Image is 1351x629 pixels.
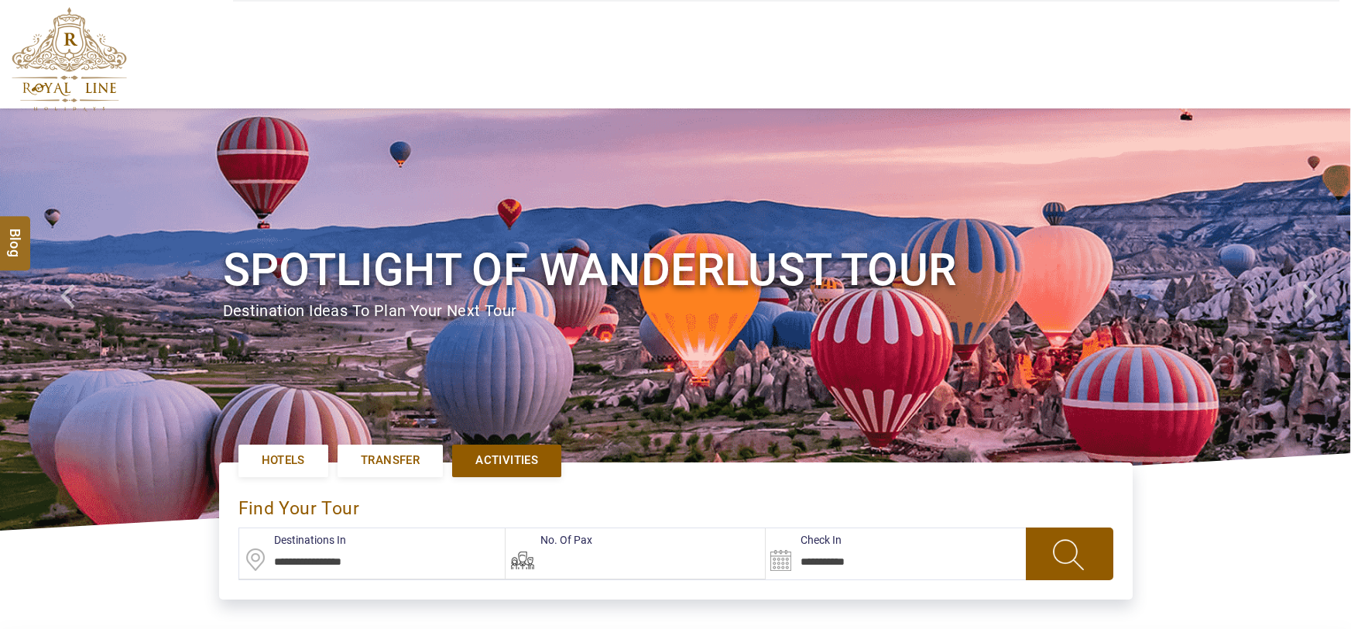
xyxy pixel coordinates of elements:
[361,452,420,469] span: Transfer
[338,445,443,476] a: Transfer
[766,532,842,548] label: Check In
[262,452,305,469] span: Hotels
[452,445,561,476] a: Activities
[239,532,346,548] label: Destinations In
[238,445,328,476] a: Hotels
[5,228,26,241] span: Blog
[506,532,592,548] label: No. Of Pax
[238,482,1113,528] div: find your Tour
[475,452,538,469] span: Activities
[12,7,127,112] img: The Royal Line Holidays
